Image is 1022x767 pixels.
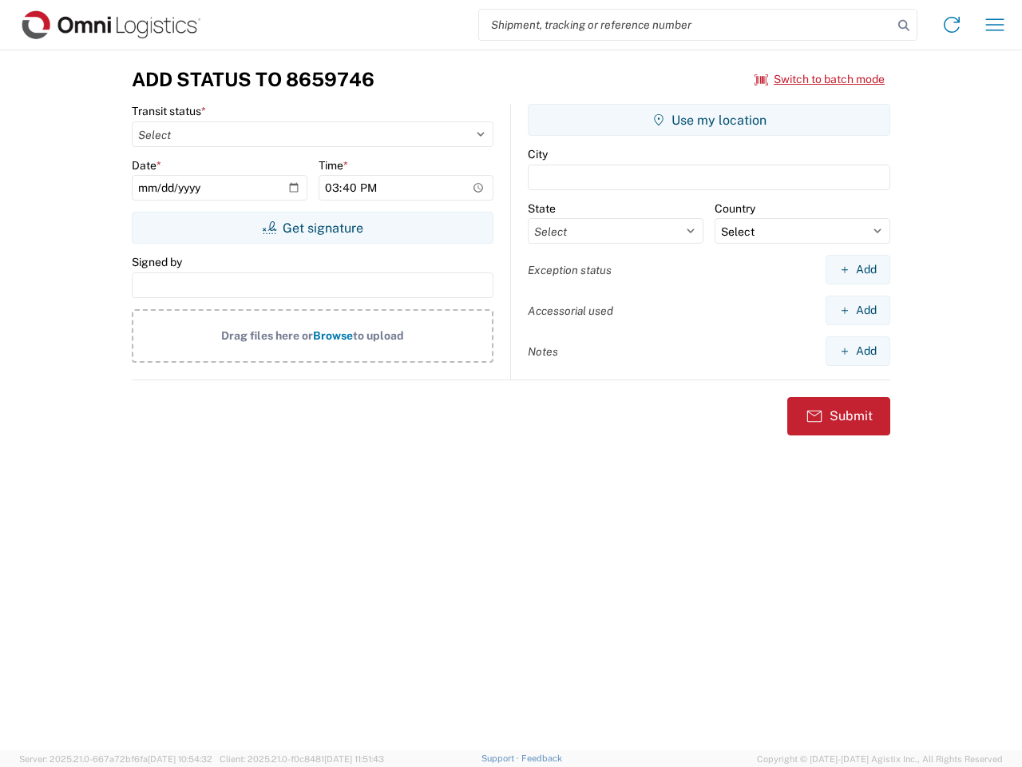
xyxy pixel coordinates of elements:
[528,104,890,136] button: Use my location
[132,255,182,269] label: Signed by
[521,753,562,763] a: Feedback
[220,754,384,764] span: Client: 2025.21.0-f0c8481
[479,10,893,40] input: Shipment, tracking or reference number
[528,201,556,216] label: State
[324,754,384,764] span: [DATE] 11:51:43
[132,158,161,173] label: Date
[481,753,521,763] a: Support
[148,754,212,764] span: [DATE] 10:54:32
[826,296,890,325] button: Add
[528,263,612,277] label: Exception status
[787,397,890,435] button: Submit
[755,66,885,93] button: Switch to batch mode
[132,104,206,118] label: Transit status
[757,752,1003,766] span: Copyright © [DATE]-[DATE] Agistix Inc., All Rights Reserved
[19,754,212,764] span: Server: 2025.21.0-667a72bf6fa
[319,158,348,173] label: Time
[715,201,755,216] label: Country
[528,344,558,359] label: Notes
[132,68,374,91] h3: Add Status to 8659746
[221,329,313,342] span: Drag files here or
[528,304,613,318] label: Accessorial used
[353,329,404,342] span: to upload
[313,329,353,342] span: Browse
[132,212,493,244] button: Get signature
[826,255,890,284] button: Add
[528,147,548,161] label: City
[826,336,890,366] button: Add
